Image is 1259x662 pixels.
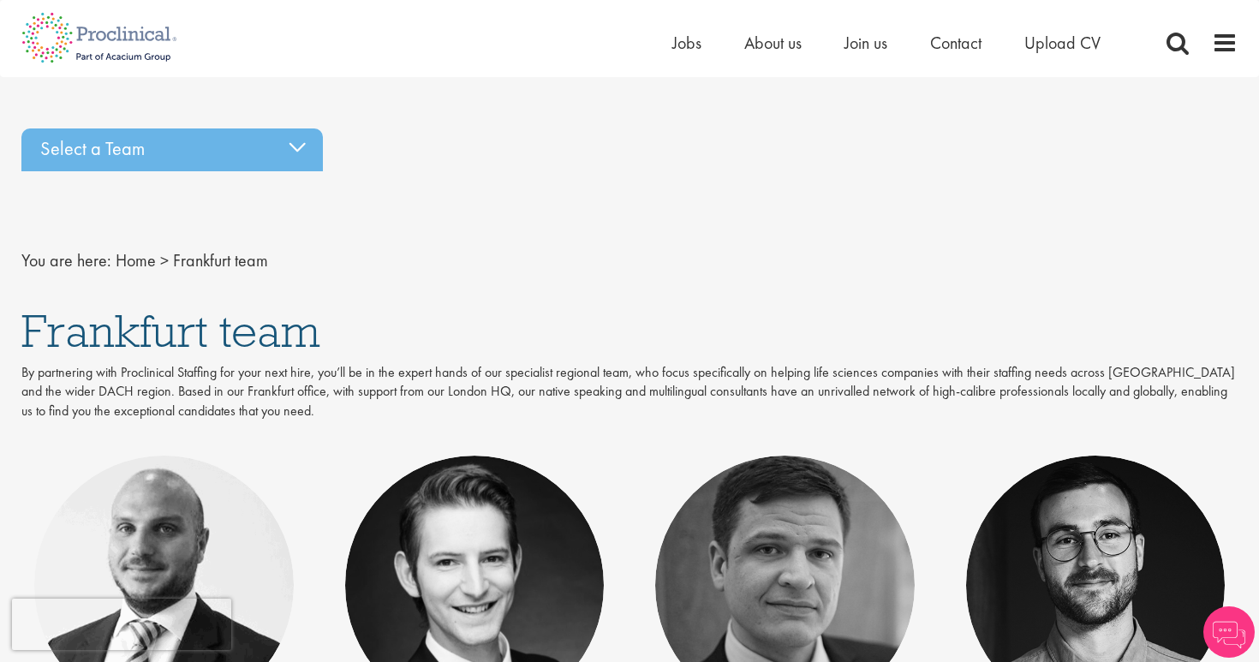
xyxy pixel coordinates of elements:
[173,249,268,271] span: Frankfurt team
[21,128,323,171] div: Select a Team
[21,363,1238,422] p: By partnering with Proclinical Staffing for your next hire, you’ll be in the expert hands of our ...
[672,32,701,54] a: Jobs
[160,249,169,271] span: >
[116,249,156,271] a: breadcrumb link
[21,249,111,271] span: You are here:
[1024,32,1101,54] a: Upload CV
[844,32,887,54] a: Join us
[744,32,802,54] a: About us
[21,301,320,360] span: Frankfurt team
[1203,606,1255,658] img: Chatbot
[12,599,231,650] iframe: reCAPTCHA
[930,32,982,54] a: Contact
